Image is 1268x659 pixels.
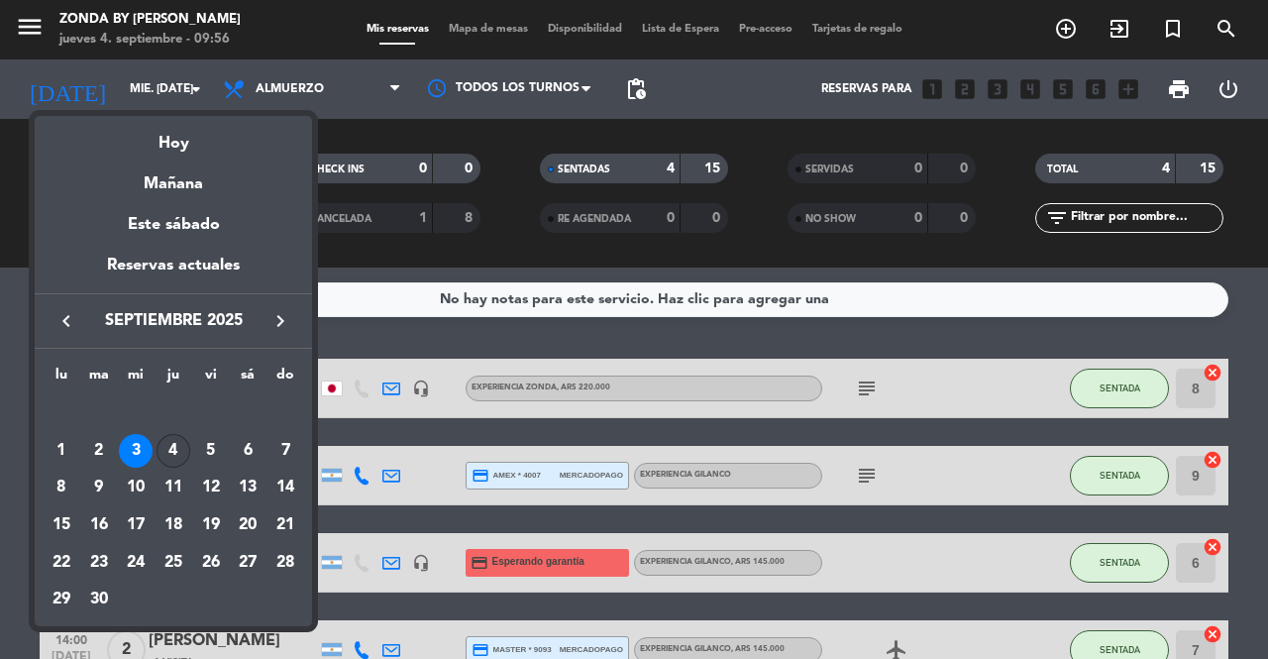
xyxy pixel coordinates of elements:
td: 18 de septiembre de 2025 [155,506,192,544]
div: 16 [82,508,116,542]
td: 1 de septiembre de 2025 [43,432,80,470]
div: 2 [82,434,116,468]
i: keyboard_arrow_left [54,309,78,333]
div: 24 [119,546,153,580]
div: 21 [268,508,302,542]
div: 4 [157,434,190,468]
td: 25 de septiembre de 2025 [155,544,192,582]
div: Reservas actuales [35,253,312,293]
td: 26 de septiembre de 2025 [192,544,230,582]
th: jueves [155,364,192,394]
div: Mañana [35,157,312,197]
td: 20 de septiembre de 2025 [230,506,267,544]
td: 21 de septiembre de 2025 [266,506,304,544]
td: 28 de septiembre de 2025 [266,544,304,582]
th: sábado [230,364,267,394]
td: SEP. [43,394,304,432]
div: 15 [45,508,78,542]
td: 14 de septiembre de 2025 [266,469,304,506]
td: 8 de septiembre de 2025 [43,469,80,506]
td: 29 de septiembre de 2025 [43,581,80,618]
th: martes [80,364,118,394]
th: lunes [43,364,80,394]
td: 27 de septiembre de 2025 [230,544,267,582]
th: viernes [192,364,230,394]
td: 17 de septiembre de 2025 [117,506,155,544]
div: 12 [194,471,228,504]
div: 25 [157,546,190,580]
div: 9 [82,471,116,504]
td: 11 de septiembre de 2025 [155,469,192,506]
td: 15 de septiembre de 2025 [43,506,80,544]
div: 22 [45,546,78,580]
td: 19 de septiembre de 2025 [192,506,230,544]
div: 5 [194,434,228,468]
td: 5 de septiembre de 2025 [192,432,230,470]
div: 3 [119,434,153,468]
div: 6 [231,434,264,468]
td: 6 de septiembre de 2025 [230,432,267,470]
div: 1 [45,434,78,468]
button: keyboard_arrow_left [49,308,84,334]
div: 18 [157,508,190,542]
td: 24 de septiembre de 2025 [117,544,155,582]
div: 10 [119,471,153,504]
td: 13 de septiembre de 2025 [230,469,267,506]
div: 20 [231,508,264,542]
td: 23 de septiembre de 2025 [80,544,118,582]
span: septiembre 2025 [84,308,263,334]
div: 30 [82,583,116,616]
td: 3 de septiembre de 2025 [117,432,155,470]
td: 30 de septiembre de 2025 [80,581,118,618]
div: 26 [194,546,228,580]
td: 4 de septiembre de 2025 [155,432,192,470]
button: keyboard_arrow_right [263,308,298,334]
div: 23 [82,546,116,580]
td: 12 de septiembre de 2025 [192,469,230,506]
td: 9 de septiembre de 2025 [80,469,118,506]
div: 7 [268,434,302,468]
th: miércoles [117,364,155,394]
div: 8 [45,471,78,504]
td: 10 de septiembre de 2025 [117,469,155,506]
th: domingo [266,364,304,394]
div: 14 [268,471,302,504]
div: 27 [231,546,264,580]
td: 16 de septiembre de 2025 [80,506,118,544]
td: 2 de septiembre de 2025 [80,432,118,470]
div: 29 [45,583,78,616]
div: Hoy [35,116,312,157]
div: 13 [231,471,264,504]
td: 7 de septiembre de 2025 [266,432,304,470]
i: keyboard_arrow_right [268,309,292,333]
div: 17 [119,508,153,542]
div: Este sábado [35,197,312,253]
td: 22 de septiembre de 2025 [43,544,80,582]
div: 11 [157,471,190,504]
div: 28 [268,546,302,580]
div: 19 [194,508,228,542]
